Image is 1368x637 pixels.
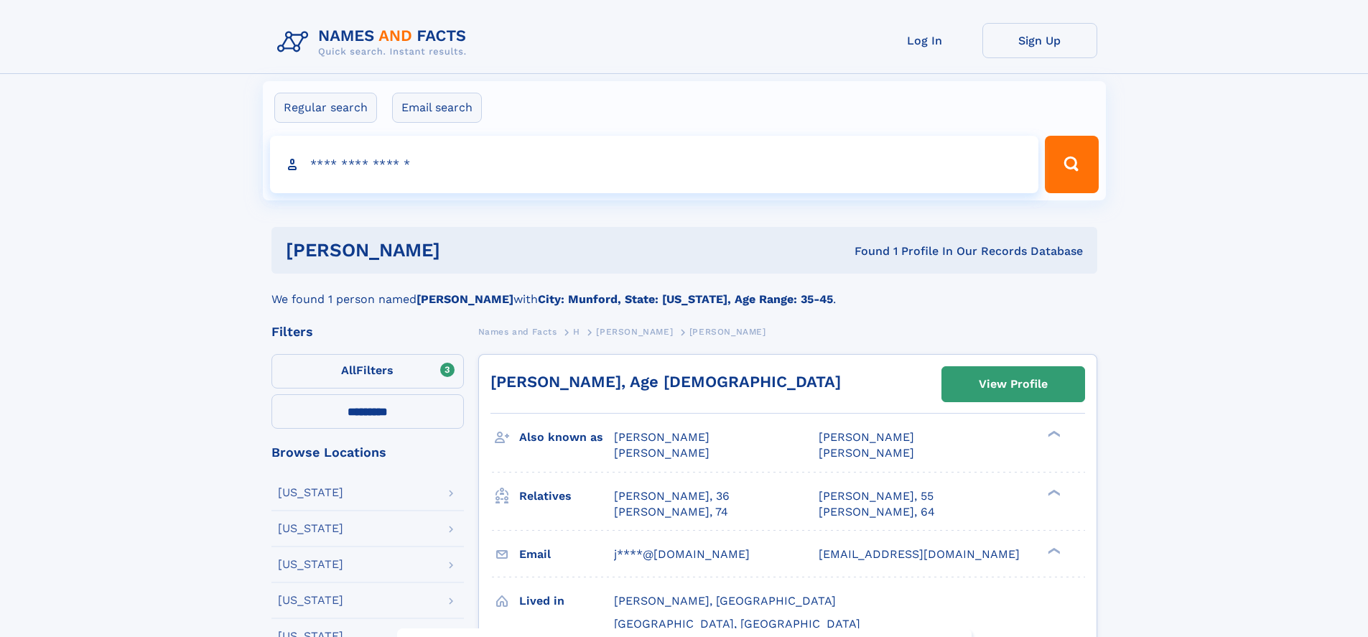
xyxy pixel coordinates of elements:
[417,292,513,306] b: [PERSON_NAME]
[1044,546,1061,555] div: ❯
[271,446,464,459] div: Browse Locations
[647,243,1083,259] div: Found 1 Profile In Our Records Database
[596,322,673,340] a: [PERSON_NAME]
[490,373,841,391] a: [PERSON_NAME], Age [DEMOGRAPHIC_DATA]
[819,504,935,520] a: [PERSON_NAME], 64
[274,93,377,123] label: Regular search
[819,488,934,504] a: [PERSON_NAME], 55
[392,93,482,123] label: Email search
[519,425,614,450] h3: Also known as
[271,274,1097,308] div: We found 1 person named with .
[271,354,464,389] label: Filters
[614,594,836,608] span: [PERSON_NAME], [GEOGRAPHIC_DATA]
[1044,429,1061,439] div: ❯
[478,322,557,340] a: Names and Facts
[278,559,343,570] div: [US_STATE]
[614,504,728,520] a: [PERSON_NAME], 74
[286,241,648,259] h1: [PERSON_NAME]
[1044,488,1061,497] div: ❯
[614,446,709,460] span: [PERSON_NAME]
[689,327,766,337] span: [PERSON_NAME]
[573,322,580,340] a: H
[271,23,478,62] img: Logo Names and Facts
[596,327,673,337] span: [PERSON_NAME]
[271,325,464,338] div: Filters
[1045,136,1098,193] button: Search Button
[614,617,860,631] span: [GEOGRAPHIC_DATA], [GEOGRAPHIC_DATA]
[519,484,614,508] h3: Relatives
[614,488,730,504] a: [PERSON_NAME], 36
[819,430,914,444] span: [PERSON_NAME]
[278,487,343,498] div: [US_STATE]
[270,136,1039,193] input: search input
[538,292,833,306] b: City: Munford, State: [US_STATE], Age Range: 35-45
[341,363,356,377] span: All
[942,367,1084,401] a: View Profile
[979,368,1048,401] div: View Profile
[819,446,914,460] span: [PERSON_NAME]
[982,23,1097,58] a: Sign Up
[519,542,614,567] h3: Email
[519,589,614,613] h3: Lived in
[278,595,343,606] div: [US_STATE]
[278,523,343,534] div: [US_STATE]
[819,547,1020,561] span: [EMAIL_ADDRESS][DOMAIN_NAME]
[573,327,580,337] span: H
[614,430,709,444] span: [PERSON_NAME]
[867,23,982,58] a: Log In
